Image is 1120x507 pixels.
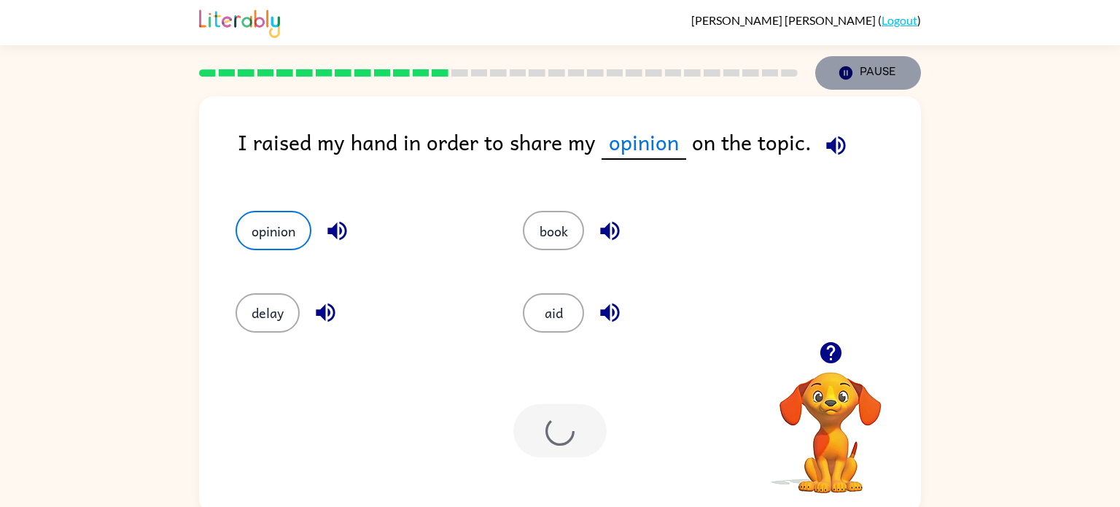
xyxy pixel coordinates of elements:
[691,13,878,27] span: [PERSON_NAME] [PERSON_NAME]
[602,125,686,160] span: opinion
[758,349,903,495] video: Your browser must support playing .mp4 files to use Literably. Please try using another browser.
[815,56,921,90] button: Pause
[236,211,311,250] button: opinion
[691,13,921,27] div: ( )
[238,125,921,182] div: I raised my hand in order to share my on the topic.
[523,211,584,250] button: book
[882,13,917,27] a: Logout
[523,293,584,333] button: aid
[199,6,280,38] img: Literably
[236,293,300,333] button: delay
